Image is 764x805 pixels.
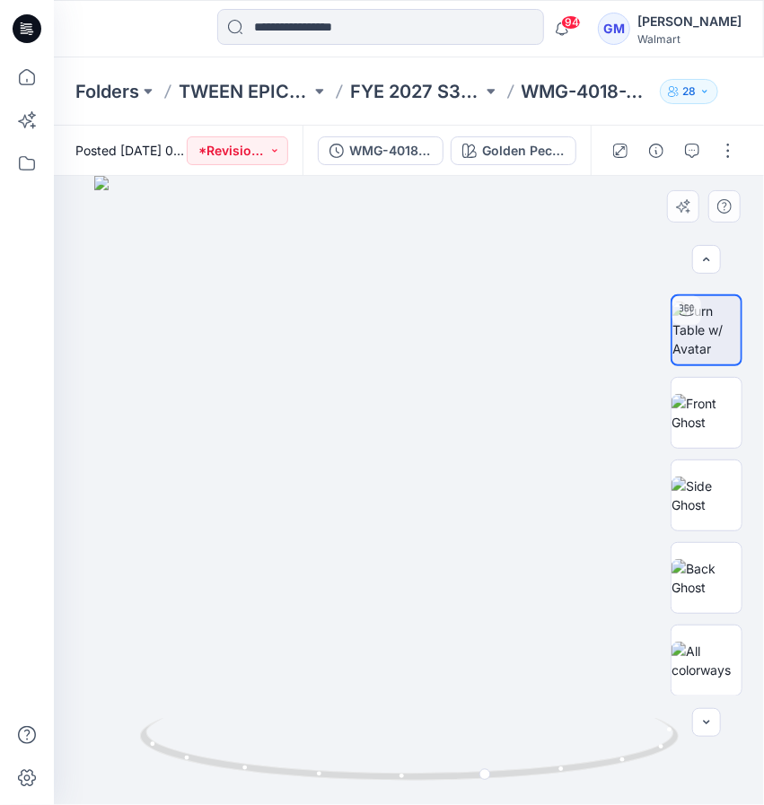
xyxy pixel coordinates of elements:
[672,559,742,597] img: Back Ghost
[451,136,576,165] button: Golden Pecan
[637,32,742,46] div: Walmart
[660,79,718,104] button: 28
[672,394,742,432] img: Front Ghost
[672,642,742,679] img: All colorways
[672,302,741,358] img: Turn Table w/ Avatar
[672,477,742,514] img: Side Ghost
[682,82,696,101] p: 28
[349,141,432,161] div: WMG-4018-2026_Rev2_Barrel Leg in Twill_Opt 2_Full Colorway
[75,79,139,104] a: Folders
[179,79,311,104] a: TWEEN EPIC D33 GIRLS
[318,136,443,165] button: WMG-4018-2026_Rev2_Barrel Leg in Twill_Opt 2_Full Colorway
[482,141,565,161] div: Golden Pecan
[598,13,630,45] div: GM
[561,15,581,30] span: 94
[522,79,654,104] p: WMG-4018-2026 Barrel Leg in Twill_Opt 2
[75,141,187,160] span: Posted [DATE] 04:30 by
[637,11,742,32] div: [PERSON_NAME]
[350,79,482,104] a: FYE 2027 S3 D33 TWEEN GIRL EPIC
[642,136,671,165] button: Details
